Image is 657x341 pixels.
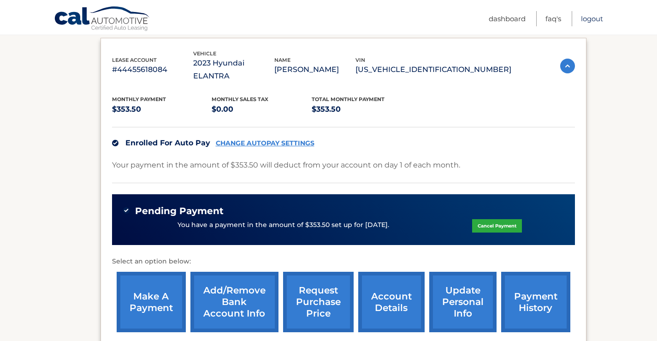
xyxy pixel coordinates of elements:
[112,57,157,63] span: lease account
[117,272,186,332] a: make a payment
[545,11,561,26] a: FAQ's
[212,96,268,102] span: Monthly sales Tax
[112,140,118,146] img: check.svg
[472,219,522,233] a: Cancel Payment
[560,59,575,73] img: accordion-active.svg
[355,63,511,76] p: [US_VEHICLE_IDENTIFICATION_NUMBER]
[112,96,166,102] span: Monthly Payment
[212,103,312,116] p: $0.00
[135,205,224,217] span: Pending Payment
[429,272,497,332] a: update personal info
[193,57,274,83] p: 2023 Hyundai ELANTRA
[274,57,290,63] span: name
[112,103,212,116] p: $353.50
[123,207,130,214] img: check-green.svg
[312,96,385,102] span: Total Monthly Payment
[312,103,412,116] p: $353.50
[190,272,278,332] a: Add/Remove bank account info
[489,11,526,26] a: Dashboard
[581,11,603,26] a: Logout
[274,63,355,76] p: [PERSON_NAME]
[501,272,570,332] a: payment history
[112,63,193,76] p: #44455618084
[125,138,210,147] span: Enrolled For Auto Pay
[112,256,575,267] p: Select an option below:
[54,6,151,33] a: Cal Automotive
[355,57,365,63] span: vin
[283,272,354,332] a: request purchase price
[193,50,216,57] span: vehicle
[216,139,314,147] a: CHANGE AUTOPAY SETTINGS
[112,159,460,172] p: Your payment in the amount of $353.50 will deduct from your account on day 1 of each month.
[178,220,389,230] p: You have a payment in the amount of $353.50 set up for [DATE].
[358,272,425,332] a: account details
